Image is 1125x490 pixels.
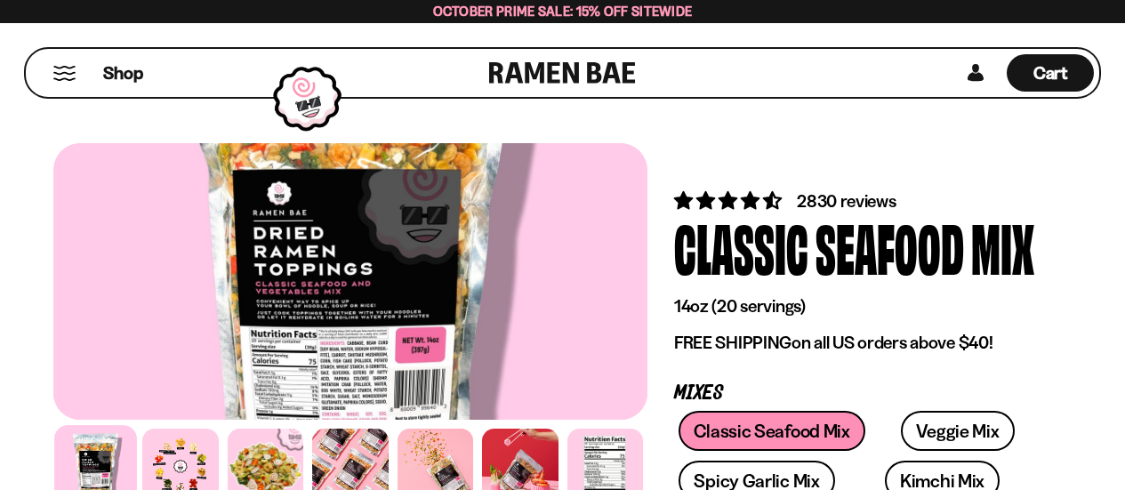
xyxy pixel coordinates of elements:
[1007,49,1094,97] div: Cart
[674,213,808,280] div: Classic
[674,385,1045,402] p: Mixes
[433,3,693,20] span: October Prime Sale: 15% off Sitewide
[816,213,964,280] div: Seafood
[674,332,1045,354] p: on all US orders above $40!
[674,332,792,353] strong: FREE SHIPPING
[103,61,143,85] span: Shop
[797,190,896,212] span: 2830 reviews
[52,66,76,81] button: Mobile Menu Trigger
[674,295,1045,317] p: 14oz (20 servings)
[1033,62,1068,84] span: Cart
[103,54,143,92] a: Shop
[901,411,1015,451] a: Veggie Mix
[674,189,785,212] span: 4.68 stars
[971,213,1034,280] div: Mix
